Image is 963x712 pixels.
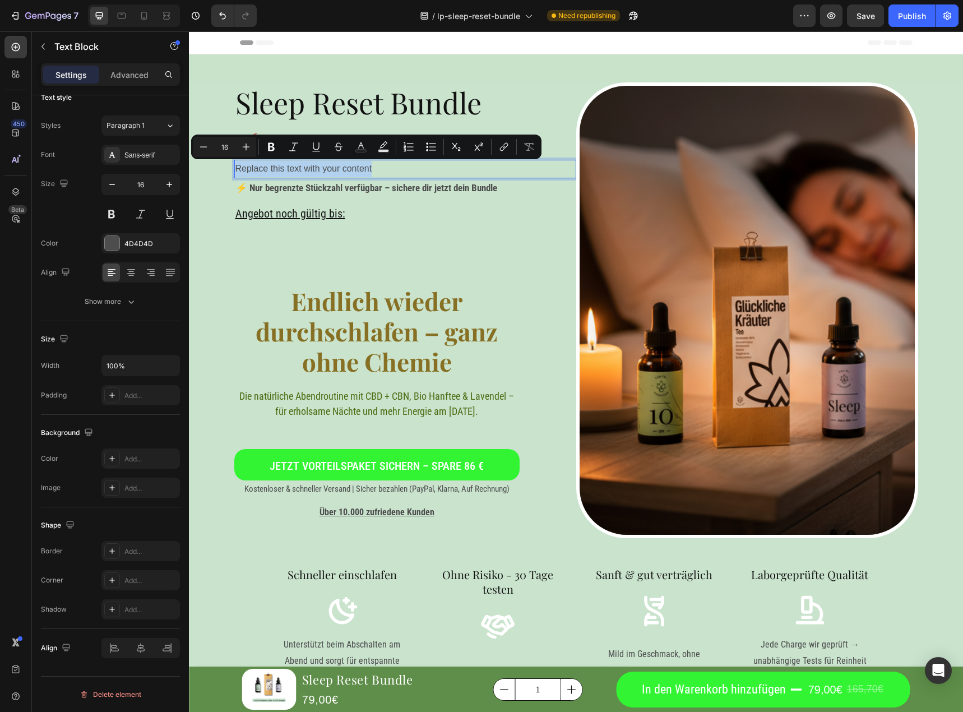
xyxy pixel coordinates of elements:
p: Jede Charge wir geprüft → unabhängige Tests für Reinheit & Sicherheit. [561,605,681,654]
h2: Laborgeprüfte Qualität [552,535,690,552]
button: Delete element [41,686,180,704]
input: Auto [102,355,179,376]
div: Color [41,454,58,464]
span: / [432,10,435,22]
p: Kostenloser & schneller Versand | Sicher bezahlen (PayPal, Klarna, Auf Rechnung) [47,450,330,465]
button: increment [372,648,393,669]
p: Unterstützt beim Abschalten am Abend und sorgt für entspannte Nächte. [93,605,213,654]
p: Settings [55,69,87,81]
a: Jetzt Vorteilspaket sichern – spare 86 € [45,418,331,449]
p: 7 [73,9,78,22]
div: Padding [41,390,67,400]
p: Replace this text with your content [47,130,386,146]
div: 4D4D4D [124,239,177,249]
p: Über 10.000 zufriedene Kunden [47,473,330,489]
div: Background [41,426,95,441]
img: gempages_583248061254337137-fdf05b58-1514-4f04-8739-81804cddc215.png [387,51,729,507]
h2: 165,70 [45,91,387,128]
button: 7 [4,4,84,27]
div: 450 [11,119,27,128]
button: Paragraph 1 [101,115,180,136]
p: ⚡ Nur begrenzte Stückzahl verfügbar – sichere dir jetzt dein Bundle [47,148,386,165]
div: Open Intercom Messenger [925,657,952,684]
span: Save [856,11,875,21]
div: Shape [41,518,77,533]
div: Add... [124,454,177,464]
button: Publish [888,4,936,27]
div: Image [41,483,61,493]
div: Shadow [41,604,67,614]
h2: Ohne Risiko - 30 Tage testen [240,535,378,566]
div: Sans-serif [124,150,177,160]
h2: Angebot noch gültig bis: [45,174,387,191]
div: Undo/Redo [211,4,257,27]
div: In den Warenkorb hinzufügen [453,647,597,669]
div: Beta [8,205,27,214]
div: Show more [85,296,137,307]
button: decrement [305,648,326,669]
div: Editor contextual toolbar [191,135,541,159]
div: Text style [41,93,72,103]
span: Paragraph 1 [107,121,145,131]
div: Styles [41,121,61,131]
button: In den Warenkorb hinzufügen [427,640,721,676]
span: Need republishing [558,11,615,21]
p: Advanced [110,69,149,81]
div: Corner [41,575,63,585]
h1: Endlich wieder durchschlafen – ganz ohne Chemie [45,253,331,346]
p: Mit unserer Zufriedenheits-garantie 30 Tage lang risikolos testen [249,631,369,679]
div: 165,70€ [657,648,696,668]
div: Add... [124,391,177,401]
div: Align [41,265,72,280]
div: Size [41,177,71,192]
div: Width [41,360,59,371]
div: Align [41,641,73,656]
h2: Sleep Reset Bundle [45,51,387,91]
iframe: Design area [189,31,963,712]
div: Border [41,546,63,556]
div: Size [41,332,71,347]
p: Jetzt Vorteilspaket sichern – spare 86 € [81,429,295,440]
h2: Schneller einschlafen [84,535,222,552]
div: Add... [124,483,177,493]
span: lp-sleep-reset-bundle [437,10,520,22]
div: Publish [898,10,926,22]
div: Add... [124,605,177,615]
p: Mild im Geschmack, ohne künstliche Zusätze — entwickelt für den täglichen Einsatz. [405,615,525,663]
div: Add... [124,576,177,586]
button: Save [847,4,884,27]
div: 79,00€ [618,647,655,669]
div: Color [41,238,58,248]
div: Add... [124,547,177,557]
div: Font [41,150,55,160]
input: quantity [326,648,372,669]
button: Show more [41,292,180,312]
div: Rich Text Editor. Editing area: main [45,128,387,147]
p: Text Block [54,40,150,53]
h2: Sanft & gut verträglich [396,535,534,552]
p: Die natürliche Abendroutine mit CBD + CBN, Bio Hanftee & Lavendel – für erholsame Nächte und mehr... [47,357,329,387]
div: Delete element [80,688,141,701]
